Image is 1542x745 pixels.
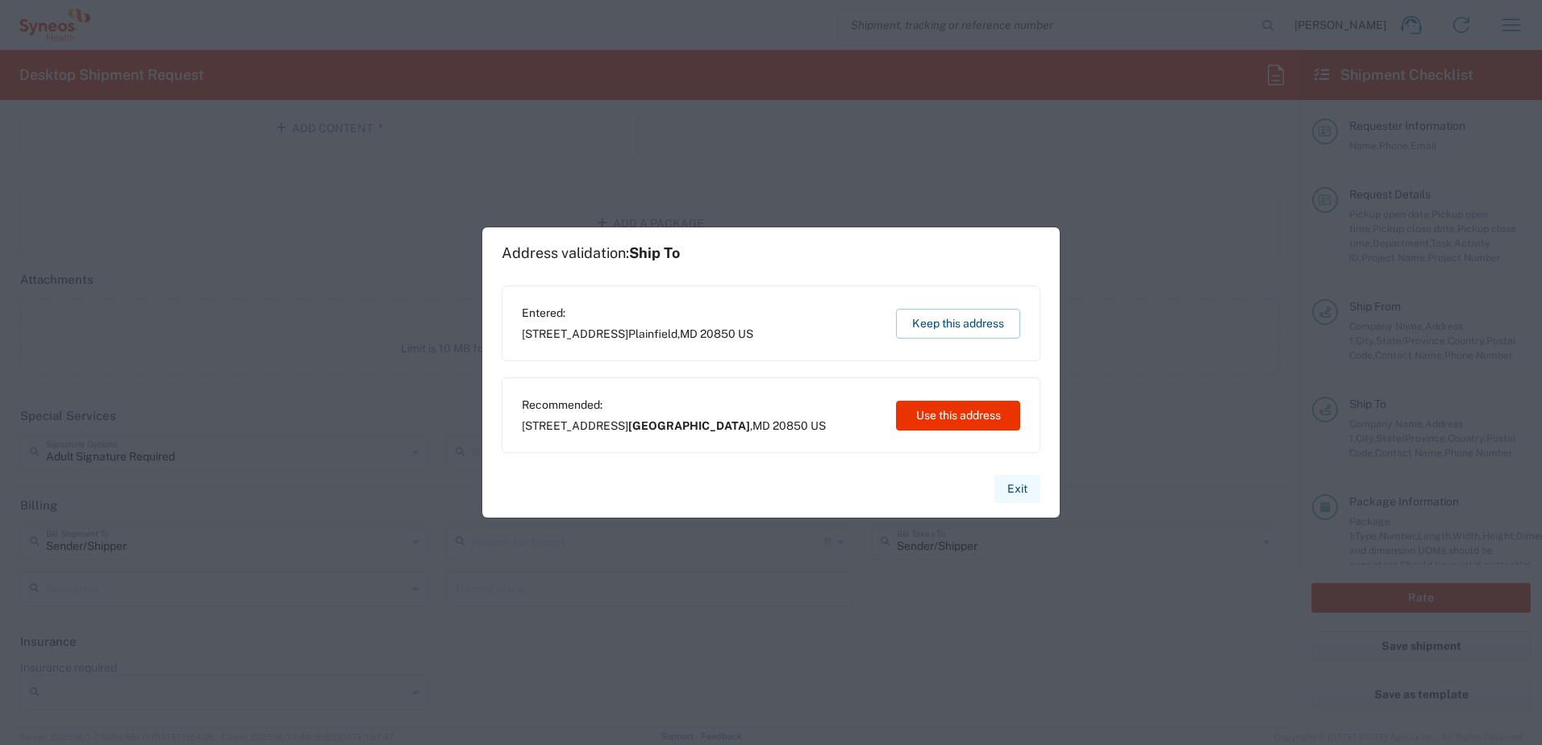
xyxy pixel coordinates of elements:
span: Ship To [629,244,680,261]
span: MD [752,419,770,432]
span: [GEOGRAPHIC_DATA] [628,419,750,432]
span: [STREET_ADDRESS] , [522,418,826,433]
button: Use this address [896,401,1020,431]
span: 20850 [773,419,808,432]
span: US [811,419,826,432]
span: US [738,327,753,340]
span: [STREET_ADDRESS] , [522,327,753,341]
span: Entered: [522,306,753,320]
span: 20850 [700,327,736,340]
h1: Address validation: [502,244,680,262]
button: Exit [994,475,1040,503]
span: Recommended: [522,397,826,412]
span: MD [680,327,698,340]
span: Plainfield [628,327,677,340]
button: Keep this address [896,309,1020,339]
